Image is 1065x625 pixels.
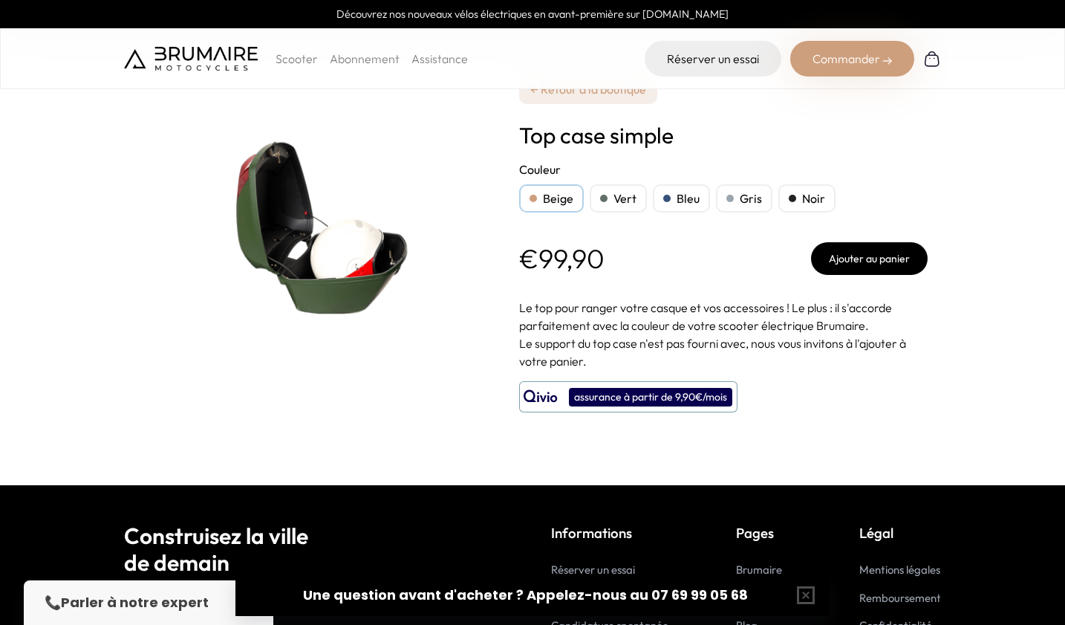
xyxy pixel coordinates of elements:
[411,51,468,66] a: Assistance
[569,388,732,407] div: assurance à partir de 9,90€/mois
[519,244,605,273] p: €99,90
[716,184,772,213] div: Gris
[859,522,941,543] p: Légal
[276,50,318,68] p: Scooter
[736,563,782,577] a: Brumaire
[519,299,928,334] p: Le top pour ranger votre casque et vos accessoires ! Le plus : il s'accorde parfaitement avec la ...
[551,522,668,543] p: Informations
[736,522,792,543] p: Pages
[859,563,940,577] a: Mentions légales
[653,184,710,213] div: Bleu
[778,184,836,213] div: Noir
[519,334,928,370] p: Le support du top case n'est pas fourni avec, nous vous invitons à l'ajouter à votre panier.
[645,41,781,77] a: Réserver un essai
[883,56,892,65] img: right-arrow-2.png
[519,381,737,412] button: assurance à partir de 9,90€/mois
[124,522,514,576] h2: Construisez la ville de demain
[519,161,928,178] h2: Couleur
[330,51,400,66] a: Abonnement
[859,591,941,605] a: Remboursement
[124,47,258,71] img: Brumaire Motocycles
[124,37,495,409] img: Top case simple
[524,388,558,406] img: logo qivio
[811,242,928,275] button: Ajouter au panier
[519,184,584,213] div: Beige
[590,184,647,213] div: Vert
[923,50,941,68] img: Panier
[551,563,635,577] a: Réserver un essai
[519,122,928,149] h1: Top case simple
[790,41,914,77] div: Commander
